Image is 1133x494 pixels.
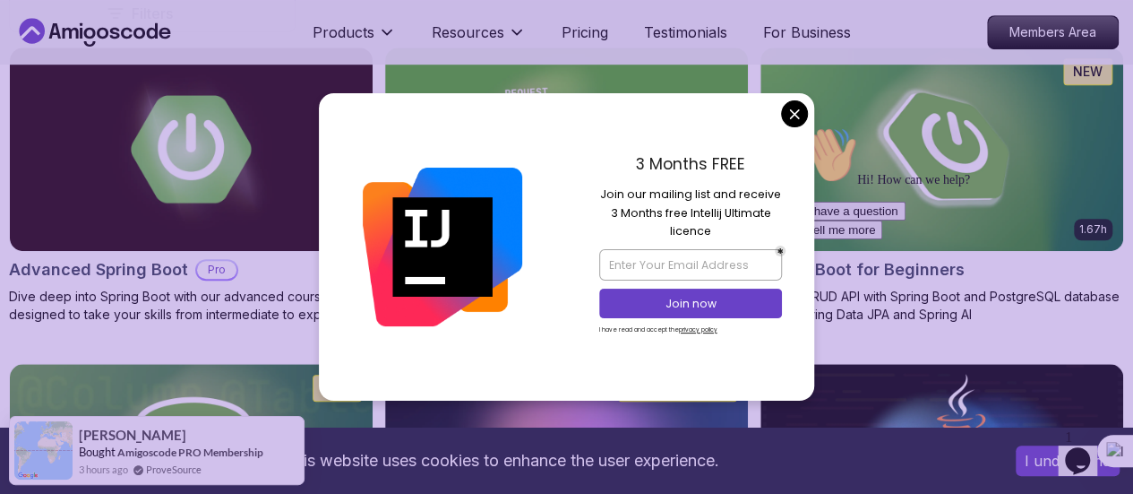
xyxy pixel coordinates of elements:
button: Accept cookies [1016,446,1120,476]
p: Dive deep into Spring Boot with our advanced course, designed to take your skills from intermedia... [9,288,373,324]
span: 3 hours ago [79,462,128,477]
span: [PERSON_NAME] [79,428,186,443]
span: Bought [79,445,116,459]
button: Products [313,22,396,57]
a: Members Area [987,15,1119,49]
img: Advanced Spring Boot card [10,48,373,251]
h2: Advanced Spring Boot [9,257,188,282]
button: I have a question [7,82,113,101]
div: 👋Hi! How can we help?I have a questionTell me more [7,7,330,120]
p: Pro [197,261,236,279]
p: Members Area [988,16,1118,48]
img: provesource social proof notification image [14,421,73,480]
p: NEW [1073,63,1103,81]
iframe: chat widget [793,119,1115,413]
a: For Business [763,22,851,43]
a: Pricing [562,22,608,43]
div: This website uses cookies to enhance the user experience. [13,441,989,481]
span: Hi! How can we help? [7,54,177,67]
p: Resources [432,22,504,43]
button: Resources [432,22,526,57]
a: Amigoscode PRO Membership [117,446,263,459]
iframe: chat widget [1058,422,1115,476]
a: Testimonials [644,22,727,43]
a: ProveSource [146,462,202,477]
button: Tell me more [7,101,90,120]
a: Advanced Spring Boot card5.18hAdvanced Spring BootProDive deep into Spring Boot with our advanced... [9,47,373,324]
img: :wave: [7,7,64,65]
p: Products [313,22,374,43]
